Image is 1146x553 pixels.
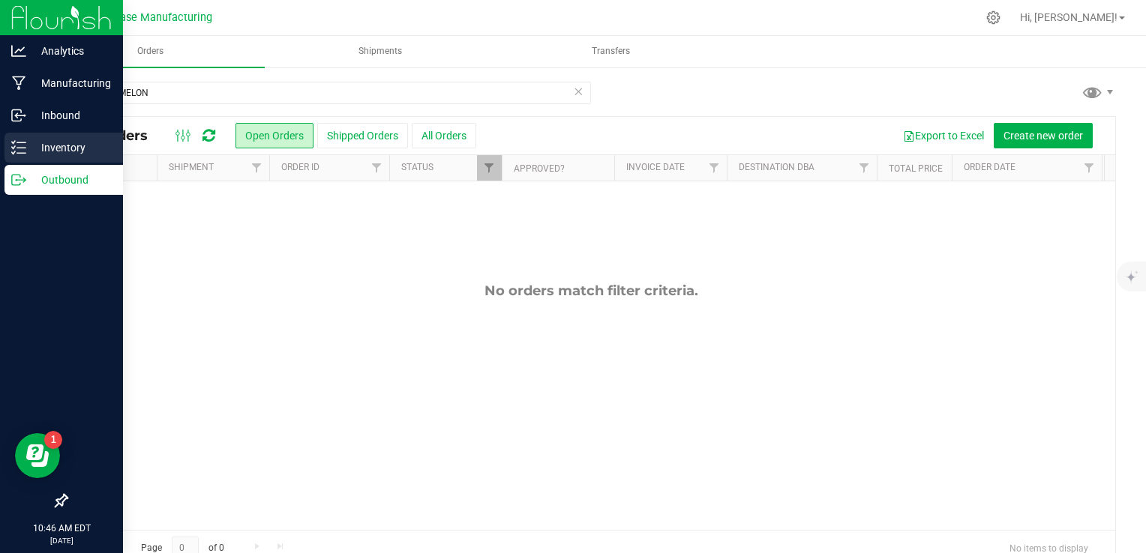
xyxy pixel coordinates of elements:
[496,36,725,67] a: Transfers
[26,171,116,189] p: Outbound
[1003,130,1083,142] span: Create new order
[364,155,389,181] a: Filter
[66,82,591,104] input: Search Order ID, Destination, Customer PO...
[702,155,727,181] a: Filter
[477,155,502,181] a: Filter
[964,162,1015,172] a: Order Date
[1020,11,1117,23] span: Hi, [PERSON_NAME]!
[15,433,60,478] iframe: Resource center
[7,535,116,546] p: [DATE]
[893,123,994,148] button: Export to Excel
[412,123,476,148] button: All Orders
[281,162,319,172] a: Order ID
[26,139,116,157] p: Inventory
[514,163,565,174] a: Approved?
[7,522,116,535] p: 10:46 AM EDT
[26,42,116,60] p: Analytics
[1077,155,1102,181] a: Filter
[26,106,116,124] p: Inbound
[739,162,814,172] a: Destination DBA
[11,108,26,123] inline-svg: Inbound
[11,43,26,58] inline-svg: Analytics
[235,123,313,148] button: Open Orders
[317,123,408,148] button: Shipped Orders
[401,162,433,172] a: Status
[44,431,62,449] iframe: Resource center unread badge
[626,162,685,172] a: Invoice Date
[571,45,650,58] span: Transfers
[984,10,1003,25] div: Manage settings
[11,140,26,155] inline-svg: Inventory
[266,36,495,67] a: Shipments
[94,11,212,24] span: Starbase Manufacturing
[11,76,26,91] inline-svg: Manufacturing
[11,172,26,187] inline-svg: Outbound
[36,36,265,67] a: Orders
[889,163,943,174] a: Total Price
[244,155,269,181] a: Filter
[338,45,422,58] span: Shipments
[67,282,1115,299] div: No orders match filter criteria.
[994,123,1093,148] button: Create new order
[117,45,184,58] span: Orders
[169,162,214,172] a: Shipment
[852,155,877,181] a: Filter
[26,74,116,92] p: Manufacturing
[573,82,583,101] span: Clear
